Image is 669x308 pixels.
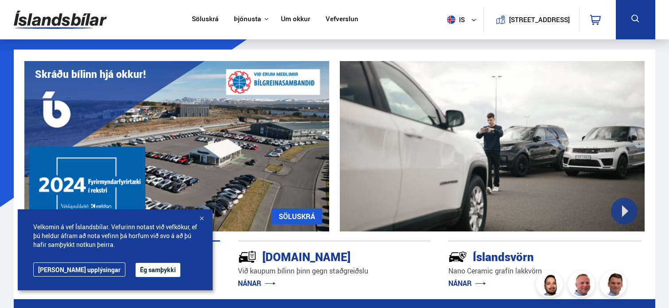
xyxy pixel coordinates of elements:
img: svg+xml;base64,PHN2ZyB4bWxucz0iaHR0cDovL3d3dy53My5vcmcvMjAwMC9zdmciIHdpZHRoPSI1MTIiIGhlaWdodD0iNT... [447,15,455,24]
button: Þjónusta [234,15,261,23]
a: [STREET_ADDRESS] [489,7,575,32]
span: Velkomin á vef Íslandsbílar. Vefurinn notast við vefkökur, ef þú heldur áfram að nota vefinn þá h... [33,223,197,249]
span: is [443,15,466,24]
div: Íslandsvörn [448,248,610,264]
img: -Svtn6bYgwAsiwNX.svg [448,247,467,266]
h1: Skráðu bílinn hjá okkur! [35,68,146,80]
a: Um okkur [281,15,310,24]
img: nhp88E3Fdnt1Opn2.png [537,272,564,299]
a: Söluskrá [192,15,218,24]
img: G0Ugv5HjCgRt.svg [14,5,107,34]
button: [STREET_ADDRESS] [512,16,566,23]
img: FbJEzSuNWCJXmdc-.webp [601,272,628,299]
button: Ég samþykki [136,263,180,277]
a: SÖLUSKRÁ [272,208,322,224]
img: siFngHWaQ9KaOqBr.png [569,272,596,299]
a: [PERSON_NAME] upplýsingar [33,262,125,277]
p: Nano Ceramic grafín lakkvörn [448,266,641,276]
img: tr5P-W3DuiFaO7aO.svg [238,247,257,266]
a: NÁNAR [448,278,486,288]
p: Við kaupum bílinn þinn gegn staðgreiðslu [238,266,431,276]
img: eKx6w-_Home_640_.png [24,61,329,231]
div: [DOMAIN_NAME] [238,248,399,264]
a: NÁNAR [238,278,276,288]
a: Vefverslun [326,15,358,24]
button: is [443,7,483,33]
